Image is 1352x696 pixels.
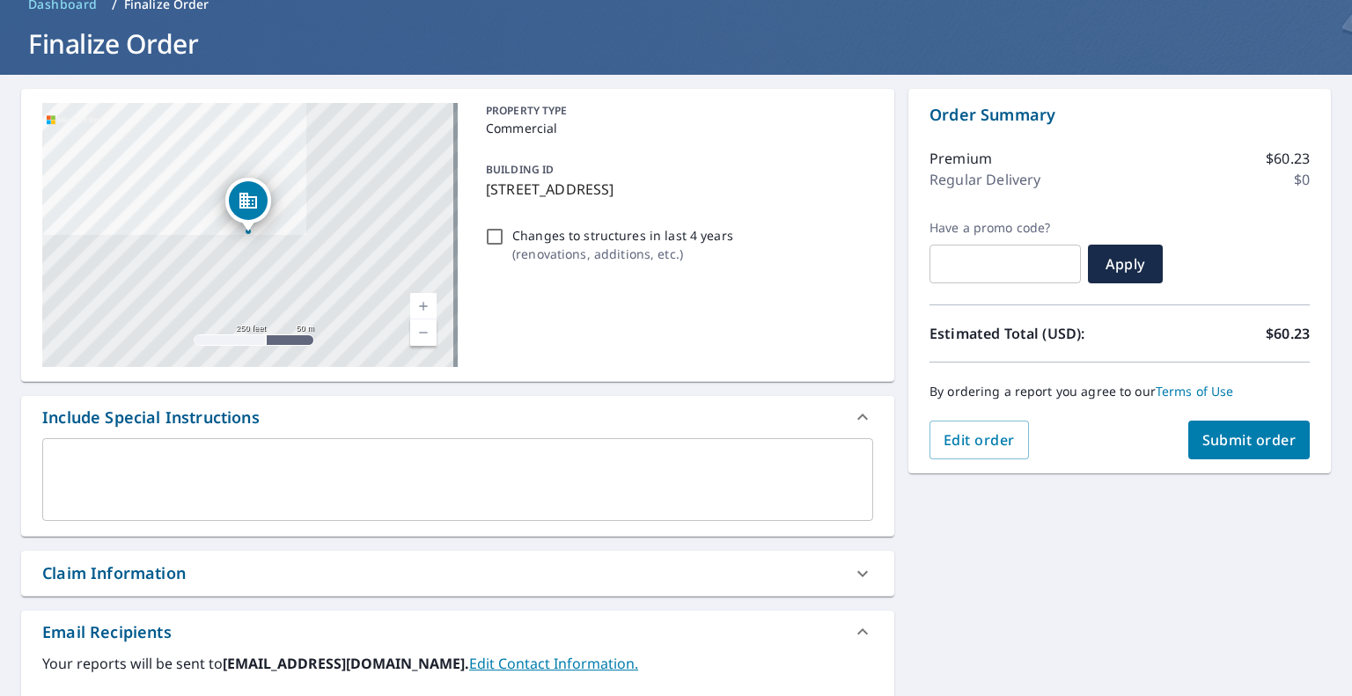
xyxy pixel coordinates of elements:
p: Order Summary [929,103,1310,127]
div: Claim Information [21,551,894,596]
div: Dropped pin, building 1, Commercial property, 3051 Rio Dosa Dr Lexington, KY 40509 [225,178,271,232]
div: Claim Information [42,561,186,585]
p: PROPERTY TYPE [486,103,866,119]
p: $60.23 [1266,323,1310,344]
p: Changes to structures in last 4 years [512,226,733,245]
p: Regular Delivery [929,169,1040,190]
p: Premium [929,148,992,169]
span: Submit order [1202,430,1297,450]
p: $0 [1294,169,1310,190]
a: Current Level 17, Zoom Out [410,319,437,346]
p: Commercial [486,119,866,137]
b: [EMAIL_ADDRESS][DOMAIN_NAME]. [223,654,469,673]
div: Include Special Instructions [21,396,894,438]
p: BUILDING ID [486,162,554,177]
p: $60.23 [1266,148,1310,169]
span: Apply [1102,254,1149,274]
a: Terms of Use [1156,383,1234,399]
button: Apply [1088,245,1163,283]
div: Email Recipients [21,611,894,653]
div: Include Special Instructions [42,406,260,429]
div: Email Recipients [42,620,172,644]
label: Your reports will be sent to [42,653,873,674]
span: Edit order [944,430,1015,450]
a: EditContactInfo [469,654,638,673]
h1: Finalize Order [21,26,1331,62]
label: Have a promo code? [929,220,1081,236]
p: Estimated Total (USD): [929,323,1120,344]
button: Edit order [929,421,1029,459]
a: Current Level 17, Zoom In [410,293,437,319]
p: [STREET_ADDRESS] [486,179,866,200]
p: ( renovations, additions, etc. ) [512,245,733,263]
p: By ordering a report you agree to our [929,384,1310,399]
button: Submit order [1188,421,1311,459]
